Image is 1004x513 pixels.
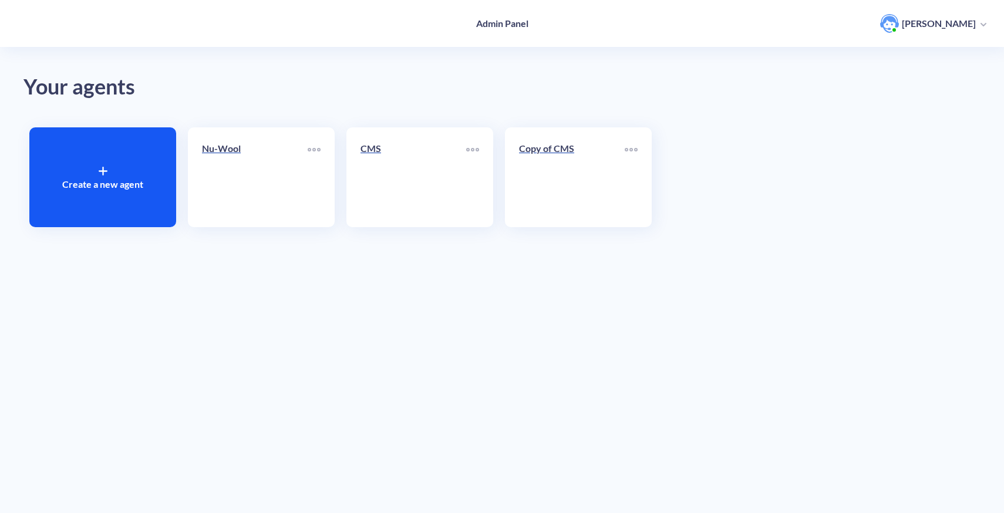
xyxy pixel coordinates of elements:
p: Nu-Wool [202,141,308,156]
button: user photo[PERSON_NAME] [874,13,992,34]
p: Create a new agent [62,177,143,191]
a: Copy of CMS [519,141,625,213]
div: Your agents [23,70,981,104]
p: [PERSON_NAME] [902,17,976,30]
p: CMS [361,141,466,156]
h4: Admin Panel [476,18,528,29]
a: Nu-Wool [202,141,308,213]
p: Copy of CMS [519,141,625,156]
img: user photo [880,14,899,33]
a: CMS [361,141,466,213]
